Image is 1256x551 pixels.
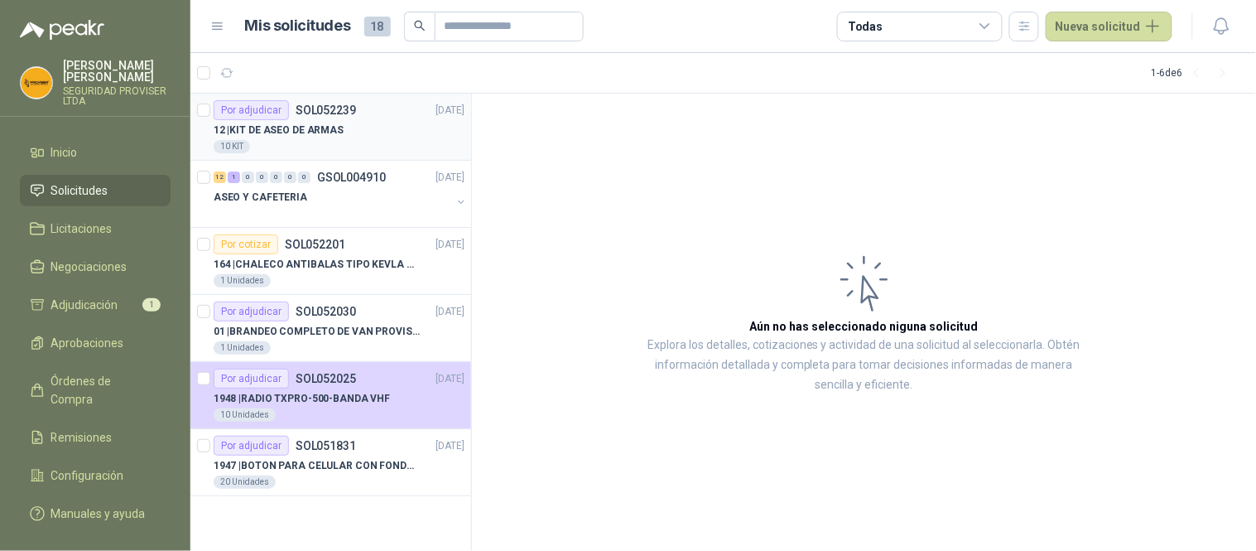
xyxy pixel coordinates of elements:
[20,422,171,453] a: Remisiones
[285,239,345,250] p: SOL052201
[436,170,464,186] p: [DATE]
[20,213,171,244] a: Licitaciones
[214,190,307,205] p: ASEO Y CAFETERIA
[214,100,289,120] div: Por adjudicar
[21,67,52,99] img: Company Logo
[51,181,108,200] span: Solicitudes
[63,60,171,83] p: [PERSON_NAME] [PERSON_NAME]
[214,274,271,288] div: 1 Unidades
[20,365,171,415] a: Órdenes de Compra
[51,505,146,523] span: Manuales y ayuda
[51,258,128,276] span: Negociaciones
[214,458,420,474] p: 1947 | BOTON PARA CELULAR CON FONDO AMARILLO
[20,289,171,321] a: Adjudicación1
[51,334,124,352] span: Aprobaciones
[364,17,391,36] span: 18
[63,86,171,106] p: SEGURIDAD PROVISER LTDA
[51,143,78,162] span: Inicio
[190,295,471,362] a: Por adjudicarSOL052030[DATE] 01 |BRANDEO COMPLETO DE VAN PROVISER1 Unidades
[296,306,356,317] p: SOL052030
[228,172,240,183] div: 1
[298,172,310,183] div: 0
[214,476,276,489] div: 20 Unidades
[436,438,464,454] p: [DATE]
[190,429,471,496] a: Por adjudicarSOL051831[DATE] 1947 |BOTON PARA CELULAR CON FONDO AMARILLO20 Unidades
[214,391,390,407] p: 1948 | RADIO TXPRO-500-BANDA VHF
[1152,60,1236,86] div: 1 - 6 de 6
[284,172,296,183] div: 0
[256,172,268,183] div: 0
[214,436,289,456] div: Por adjudicar
[436,371,464,387] p: [DATE]
[214,341,271,355] div: 1 Unidades
[214,172,226,183] div: 12
[414,20,426,31] span: search
[51,428,113,447] span: Remisiones
[20,137,171,168] a: Inicio
[436,237,464,253] p: [DATE]
[1046,12,1172,41] button: Nueva solicitud
[214,123,344,138] p: 12 | KIT DE ASEO DE ARMAS
[245,14,351,38] h1: Mis solicitudes
[317,172,386,183] p: GSOL004910
[214,257,420,273] p: 164 | CHALECO ANTIBALAS TIPO KEVLA T/ M
[296,440,356,452] p: SOL051831
[270,172,282,183] div: 0
[190,362,471,429] a: Por adjudicarSOL052025[DATE] 1948 |RADIO TXPRO-500-BANDA VHF10 Unidades
[638,336,1090,395] p: Explora los detalles, cotizaciones y actividad de una solicitud al seleccionarla. Obtén informaci...
[20,327,171,359] a: Aprobaciones
[142,298,161,312] span: 1
[51,296,118,314] span: Adjudicación
[20,498,171,529] a: Manuales y ayuda
[848,17,883,36] div: Todas
[242,172,254,183] div: 0
[214,234,278,254] div: Por cotizar
[51,372,155,408] span: Órdenes de Compra
[214,324,420,340] p: 01 | BRANDEO COMPLETO DE VAN PROVISER
[20,20,104,40] img: Logo peakr
[20,251,171,283] a: Negociaciones
[20,175,171,206] a: Solicitudes
[436,103,464,118] p: [DATE]
[214,369,289,389] div: Por adjudicar
[214,167,468,220] a: 12 1 0 0 0 0 0 GSOL004910[DATE] ASEO Y CAFETERIA
[296,373,356,384] p: SOL052025
[436,304,464,320] p: [DATE]
[214,302,289,321] div: Por adjudicar
[51,220,113,238] span: Licitaciones
[190,94,471,161] a: Por adjudicarSOL052239[DATE] 12 |KIT DE ASEO DE ARMAS10 KIT
[20,460,171,491] a: Configuración
[214,408,276,422] div: 10 Unidades
[190,228,471,295] a: Por cotizarSOL052201[DATE] 164 |CHALECO ANTIBALAS TIPO KEVLA T/ M1 Unidades
[296,104,356,116] p: SOL052239
[750,317,979,336] h3: Aún no has seleccionado niguna solicitud
[51,466,124,485] span: Configuración
[214,140,250,153] div: 10 KIT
